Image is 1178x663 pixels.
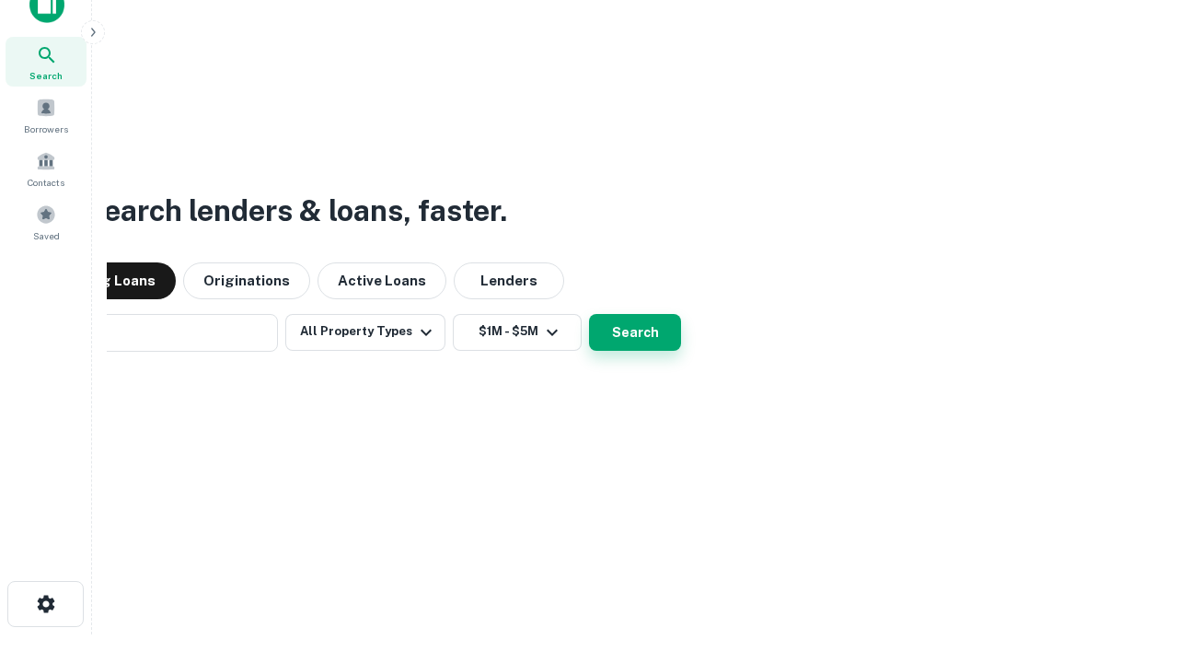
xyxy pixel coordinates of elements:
[318,262,446,299] button: Active Loans
[6,37,87,87] a: Search
[33,228,60,243] span: Saved
[6,144,87,193] a: Contacts
[6,90,87,140] a: Borrowers
[285,314,445,351] button: All Property Types
[28,175,64,190] span: Contacts
[183,262,310,299] button: Originations
[29,68,63,83] span: Search
[6,197,87,247] a: Saved
[454,262,564,299] button: Lenders
[589,314,681,351] button: Search
[24,122,68,136] span: Borrowers
[453,314,582,351] button: $1M - $5M
[84,189,507,233] h3: Search lenders & loans, faster.
[1086,516,1178,604] iframe: Chat Widget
